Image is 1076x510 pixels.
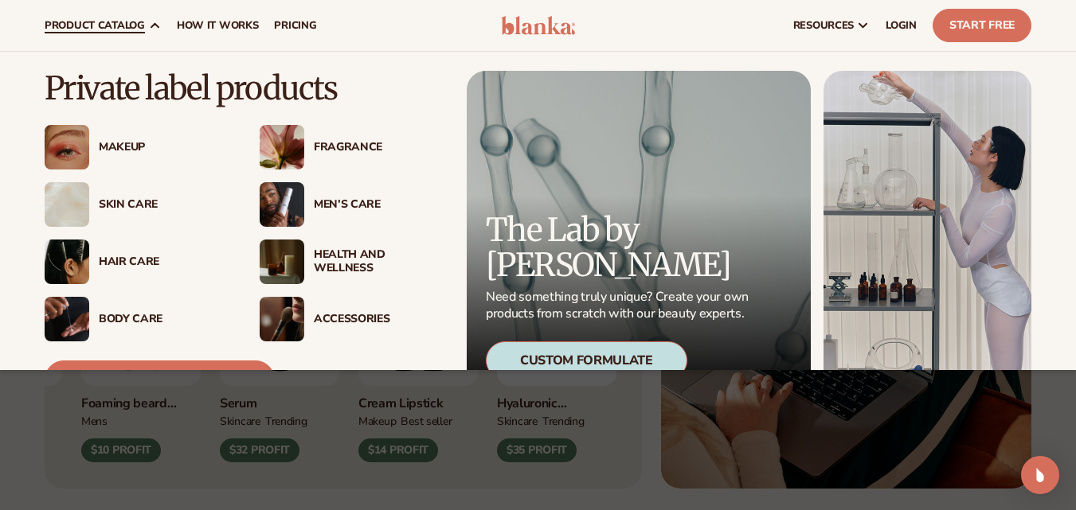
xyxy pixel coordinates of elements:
a: Candles and incense on table. Health And Wellness [260,239,443,284]
img: Male hand applying moisturizer. [45,297,89,341]
img: logo [501,16,576,35]
div: Fragrance [314,141,443,154]
span: resources [793,19,854,32]
div: Body Care [99,313,228,326]
a: Microscopic product formula. The Lab by [PERSON_NAME] Need something truly unique? Create your ow... [467,71,811,399]
div: Makeup [99,141,228,154]
div: Custom Formulate [486,341,687,380]
img: Candles and incense on table. [260,239,304,284]
img: Female with makeup brush. [260,297,304,341]
a: Pink blooming flower. Fragrance [260,125,443,169]
span: How It Works [177,19,259,32]
div: Health And Wellness [314,248,443,275]
p: Private label products [45,71,443,106]
p: The Lab by [PERSON_NAME] [486,212,753,282]
img: Pink blooming flower. [260,125,304,169]
img: Female hair pulled back with clips. [45,239,89,284]
img: Cream moisturizer swatch. [45,182,89,227]
div: Accessories [314,313,443,326]
div: Hair Care [99,255,228,269]
p: Need something truly unique? Create your own products from scratch with our beauty experts. [486,289,753,322]
div: Open Intercom Messenger [1021,456,1059,494]
a: Female with makeup brush. Accessories [260,297,443,341]
a: View Product Catalog [45,360,275,399]
img: Female with glitter eye makeup. [45,125,89,169]
img: Female in lab with equipment. [824,71,1031,399]
span: product catalog [45,19,145,32]
a: Male hand applying moisturizer. Body Care [45,297,228,341]
div: Men’s Care [314,198,443,212]
a: Female hair pulled back with clips. Hair Care [45,239,228,284]
a: Cream moisturizer swatch. Skin Care [45,182,228,227]
a: Start Free [933,9,1031,42]
div: Skin Care [99,198,228,212]
span: LOGIN [886,19,917,32]
a: Male holding moisturizer bottle. Men’s Care [260,182,443,227]
img: Male holding moisturizer bottle. [260,182,304,227]
a: Female with glitter eye makeup. Makeup [45,125,228,169]
span: pricing [274,19,316,32]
